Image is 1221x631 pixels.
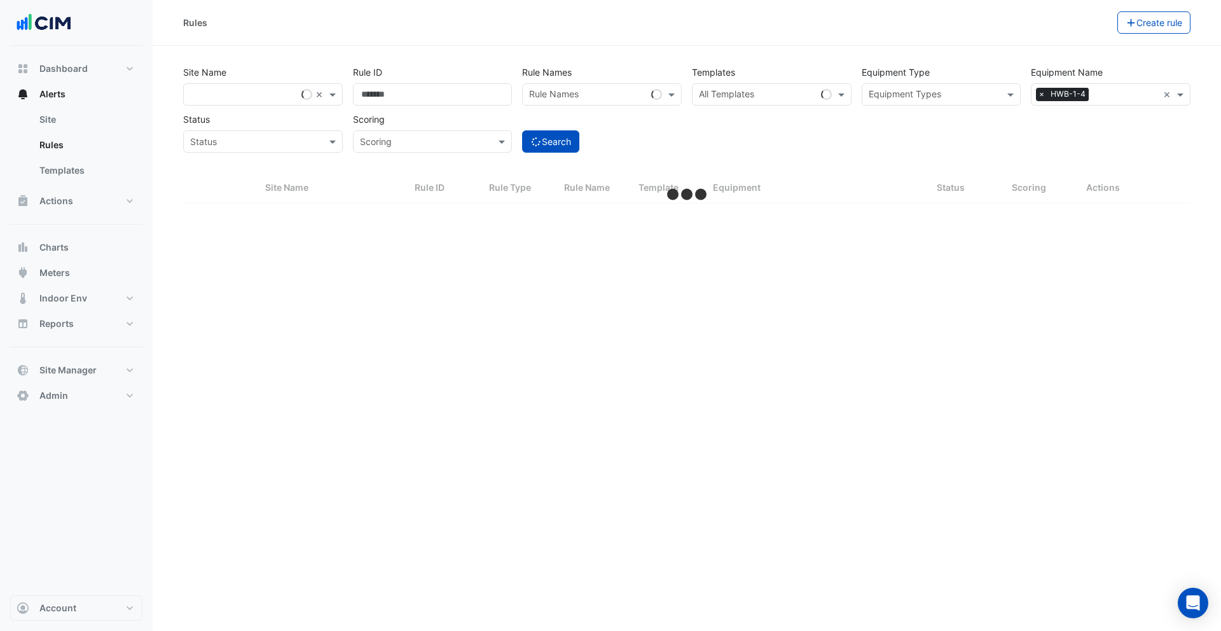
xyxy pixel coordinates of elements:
[522,61,572,83] label: Rule Names
[183,16,207,29] div: Rules
[489,181,548,195] div: Rule Type
[39,195,73,207] span: Actions
[1086,181,1183,195] div: Actions
[713,181,921,195] div: Equipment
[862,61,930,83] label: Equipment Type
[39,317,74,330] span: Reports
[10,56,142,81] button: Dashboard
[29,107,142,132] a: Site
[17,62,29,75] app-icon: Dashboard
[315,88,326,101] span: Clear
[39,389,68,402] span: Admin
[937,181,996,195] div: Status
[692,61,735,83] label: Templates
[39,267,70,279] span: Meters
[39,364,97,377] span: Site Manager
[10,260,142,286] button: Meters
[17,292,29,305] app-icon: Indoor Env
[1047,88,1089,101] span: HWB-1-4
[17,195,29,207] app-icon: Actions
[353,61,382,83] label: Rule ID
[867,87,941,104] div: Equipment Types
[697,87,754,104] div: All Templates
[1117,11,1191,34] button: Create rule
[17,88,29,101] app-icon: Alerts
[29,132,142,158] a: Rules
[1163,88,1174,101] span: Clear
[10,595,142,621] button: Account
[1031,61,1103,83] label: Equipment Name
[1178,588,1208,618] div: Open Intercom Messenger
[10,383,142,408] button: Admin
[39,602,76,614] span: Account
[10,311,142,336] button: Reports
[39,62,88,75] span: Dashboard
[265,181,399,195] div: Site Name
[353,108,385,130] label: Scoring
[527,87,579,104] div: Rule Names
[10,81,142,107] button: Alerts
[415,181,474,195] div: Rule ID
[29,158,142,183] a: Templates
[10,107,142,188] div: Alerts
[17,267,29,279] app-icon: Meters
[564,181,623,195] div: Rule Name
[1012,181,1071,195] div: Scoring
[10,188,142,214] button: Actions
[183,108,210,130] label: Status
[17,389,29,402] app-icon: Admin
[10,235,142,260] button: Charts
[10,286,142,311] button: Indoor Env
[39,241,69,254] span: Charts
[17,317,29,330] app-icon: Reports
[17,364,29,377] app-icon: Site Manager
[183,61,226,83] label: Site Name
[1036,88,1047,101] span: ×
[17,241,29,254] app-icon: Charts
[15,10,72,36] img: Company Logo
[39,88,66,101] span: Alerts
[638,181,698,195] div: Template
[522,130,579,153] button: Search
[39,292,87,305] span: Indoor Env
[10,357,142,383] button: Site Manager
